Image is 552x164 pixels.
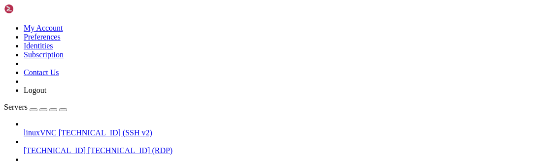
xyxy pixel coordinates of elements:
[24,128,57,137] span: linuxVNC
[24,86,46,94] a: Logout
[24,137,548,155] li: [TECHNICAL_ID] [TECHNICAL_ID] (RDP)
[24,146,548,155] a: [TECHNICAL_ID] [TECHNICAL_ID] (RDP)
[4,103,67,111] a: Servers
[24,128,548,137] a: linuxVNC [TECHNICAL_ID] (SSH v2)
[59,128,152,137] span: [TECHNICAL_ID] (SSH v2)
[24,24,63,32] a: My Account
[4,4,61,14] img: Shellngn
[24,41,53,50] a: Identities
[88,146,172,155] span: [TECHNICAL_ID] (RDP)
[4,103,28,111] span: Servers
[24,120,548,137] li: linuxVNC [TECHNICAL_ID] (SSH v2)
[24,68,59,77] a: Contact Us
[24,33,61,41] a: Preferences
[24,50,64,59] a: Subscription
[24,146,86,155] span: [TECHNICAL_ID]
